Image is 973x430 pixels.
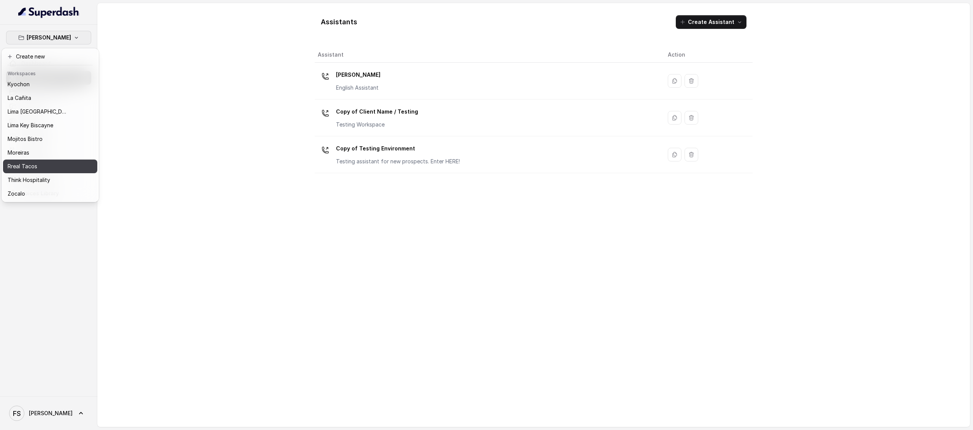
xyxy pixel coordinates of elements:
p: Mojitos Bistro [8,134,43,144]
div: [PERSON_NAME] [2,48,99,202]
button: [PERSON_NAME] [6,31,91,44]
p: Rreal Tacos [8,162,37,171]
p: Lima Key Biscayne [8,121,53,130]
p: Think Hospitality [8,175,50,185]
p: Moreiras [8,148,29,157]
p: La Cañita [8,93,31,103]
p: Lima [GEOGRAPHIC_DATA] [8,107,68,116]
header: Workspaces [3,67,97,79]
p: Kyochon [8,80,30,89]
p: Zocalo [8,189,25,198]
button: Create new [3,50,97,63]
p: [PERSON_NAME] [27,33,71,42]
